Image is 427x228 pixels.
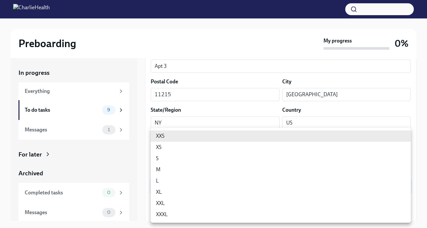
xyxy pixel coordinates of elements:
[151,142,411,153] li: XS
[151,186,411,198] li: XL
[151,130,411,142] li: XXS
[151,164,411,175] li: M
[151,198,411,209] li: XXL
[151,175,411,186] li: L
[151,209,411,220] li: XXXL
[151,153,411,164] li: S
